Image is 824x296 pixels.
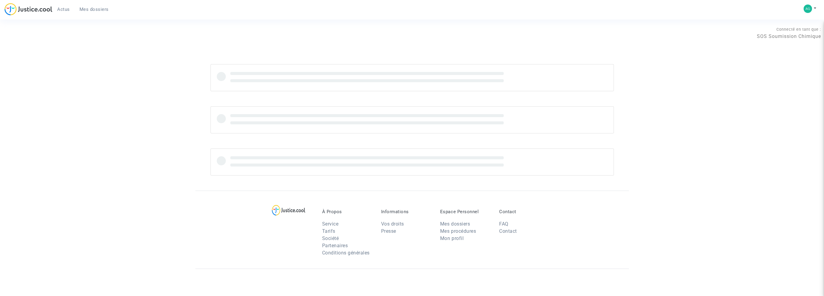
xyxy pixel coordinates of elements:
[499,228,517,234] a: Contact
[75,5,113,14] a: Mes dossiers
[440,221,470,227] a: Mes dossiers
[499,221,508,227] a: FAQ
[440,235,464,241] a: Mon profil
[440,209,490,214] p: Espace Personnel
[804,5,812,13] img: ec8dbbaf95a08252fdb8e258b014bef8
[322,250,370,256] a: Conditions générales
[322,235,339,241] a: Société
[322,209,372,214] p: À Propos
[272,205,305,216] img: logo-lg.svg
[440,228,476,234] a: Mes procédures
[52,5,75,14] a: Actus
[5,3,52,15] img: jc-logo.svg
[381,209,431,214] p: Informations
[322,228,335,234] a: Tarifs
[57,7,70,12] span: Actus
[381,221,404,227] a: Vos droits
[499,209,549,214] p: Contact
[776,27,821,32] span: Connecté en tant que :
[322,221,339,227] a: Service
[322,243,348,248] a: Partenaires
[79,7,109,12] span: Mes dossiers
[381,228,396,234] a: Presse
